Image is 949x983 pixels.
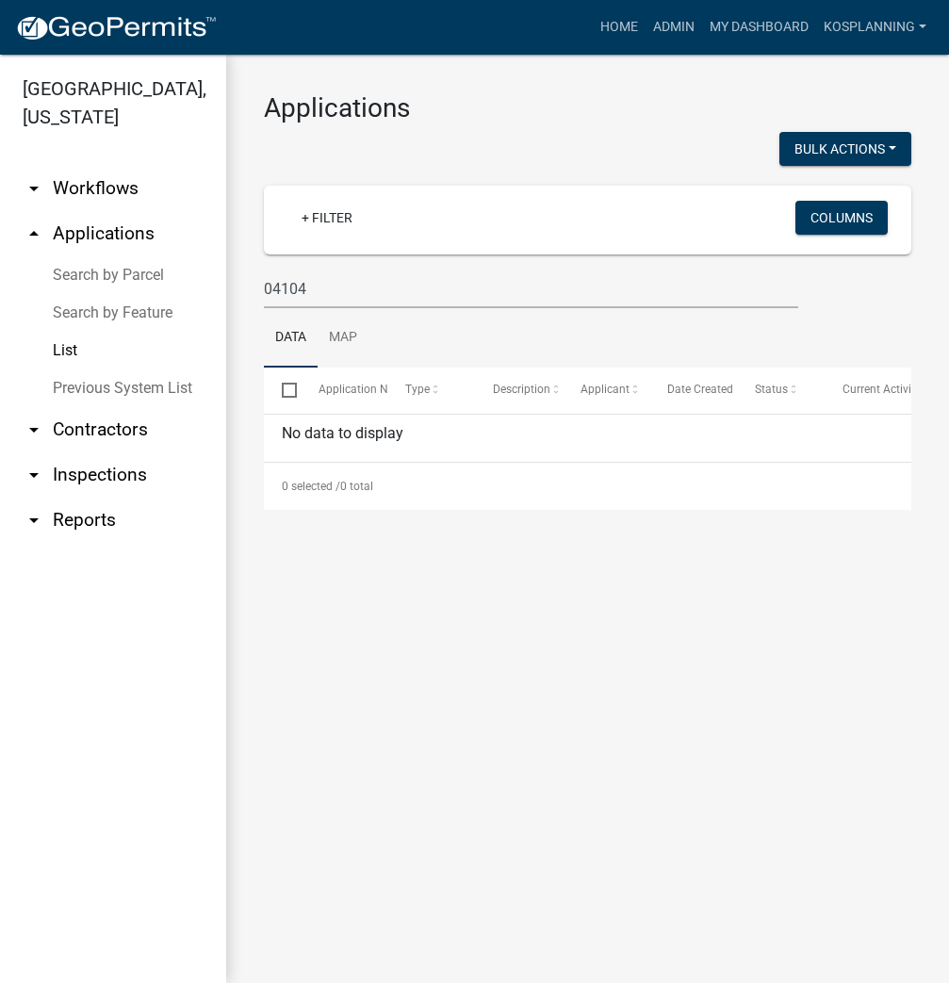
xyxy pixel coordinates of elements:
datatable-header-cell: Current Activity [824,368,911,413]
a: kosplanning [816,9,934,45]
datatable-header-cell: Select [264,368,300,413]
datatable-header-cell: Applicant [562,368,649,413]
datatable-header-cell: Description [475,368,563,413]
a: + Filter [286,201,368,235]
span: Type [405,383,430,396]
div: 0 total [264,463,911,510]
a: Map [318,308,368,369]
a: My Dashboard [702,9,816,45]
datatable-header-cell: Status [737,368,825,413]
datatable-header-cell: Date Created [649,368,737,413]
span: Application Number [319,383,421,396]
span: 0 selected / [282,480,340,493]
span: Description [493,383,550,396]
i: arrow_drop_down [23,509,45,532]
input: Search for applications [264,270,798,308]
span: Applicant [581,383,630,396]
span: Status [755,383,788,396]
h3: Applications [264,92,911,124]
a: Admin [646,9,702,45]
datatable-header-cell: Type [387,368,475,413]
a: Data [264,308,318,369]
i: arrow_drop_down [23,418,45,441]
a: Home [593,9,646,45]
span: Date Created [667,383,733,396]
button: Bulk Actions [779,132,911,166]
i: arrow_drop_down [23,177,45,200]
i: arrow_drop_up [23,222,45,245]
datatable-header-cell: Application Number [300,368,387,413]
span: Current Activity [843,383,921,396]
div: No data to display [264,415,911,462]
button: Columns [795,201,888,235]
i: arrow_drop_down [23,464,45,486]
